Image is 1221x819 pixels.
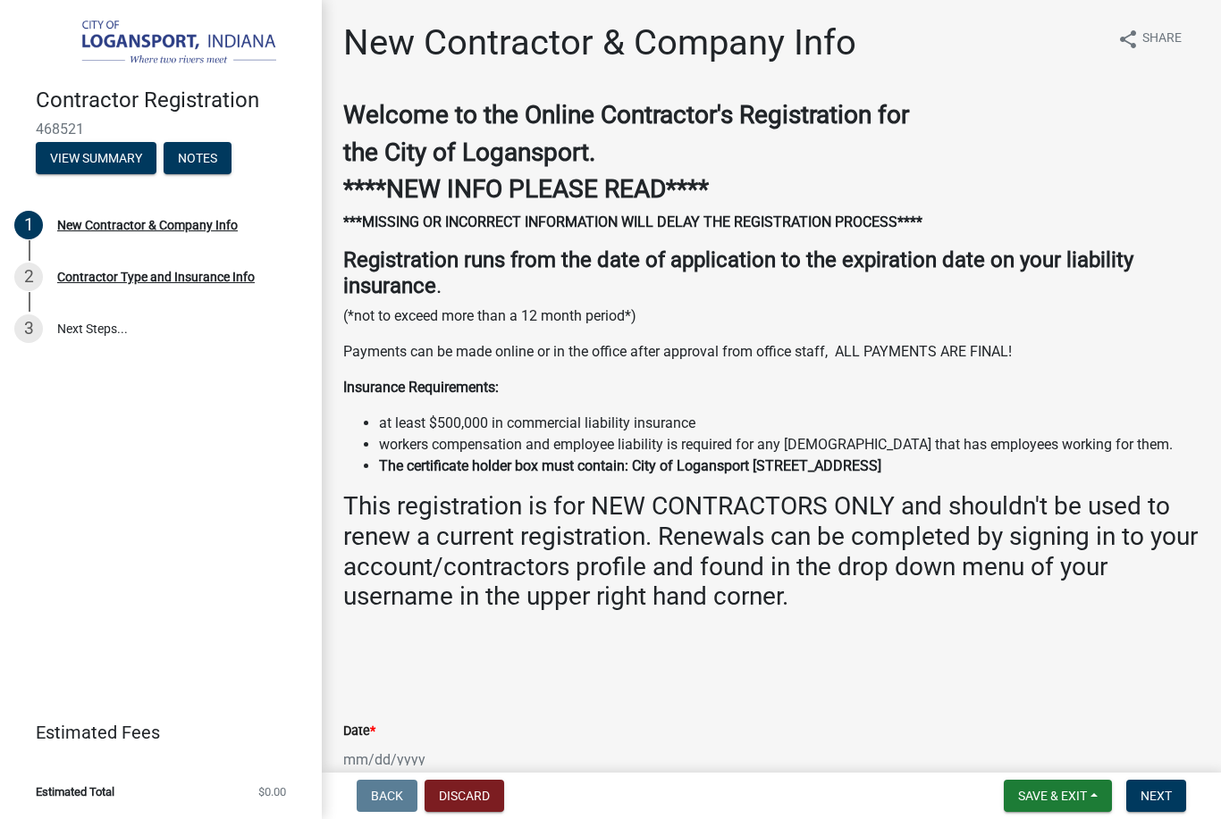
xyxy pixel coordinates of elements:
p: (*not to exceed more than a 12 month period*) [343,305,1200,327]
div: New Contractor & Company Info [57,219,238,231]
li: workers compensation and employee liability is required for any [DEMOGRAPHIC_DATA] that has emplo... [379,434,1200,455]
strong: The certificate holder box must contain: City of Logansport [STREET_ADDRESS] [379,457,881,474]
h4: . [343,247,1200,299]
span: Share [1142,29,1182,50]
span: Save & Exit [1018,789,1087,803]
button: Notes [164,142,232,174]
h4: Contractor Registration [36,88,307,113]
button: Discard [425,780,504,812]
strong: Insurance Requirements: [343,379,499,396]
wm-modal-confirm: Summary [36,152,156,166]
input: mm/dd/yyyy [343,741,507,778]
p: Payments can be made online or in the office after approval from office staff, ALL PAYMENTS ARE F... [343,341,1200,363]
span: 468521 [36,121,286,138]
wm-modal-confirm: Notes [164,152,232,166]
strong: the City of Logansport. [343,138,595,167]
button: Back [357,780,417,812]
h1: New Contractor & Company Info [343,21,856,64]
li: at least $500,000 in commercial liability insurance [379,413,1200,434]
span: Next [1141,789,1172,803]
div: Contractor Type and Insurance Info [57,271,255,283]
strong: ***MISSING OR INCORRECT INFORMATION WILL DELAY THE REGISTRATION PROCESS**** [343,213,922,230]
span: $0.00 [258,786,286,798]
h3: This registration is for NEW CONTRACTORS ONLY and shouldn't be used to renew a current registrati... [343,491,1200,611]
i: share [1117,29,1139,50]
div: 3 [14,314,43,343]
button: Save & Exit [1004,780,1112,812]
button: Next [1126,780,1186,812]
img: City of Logansport, Indiana [36,19,293,69]
span: Back [371,789,403,803]
button: View Summary [36,142,156,174]
strong: Registration runs from the date of application to the expiration date on your liability insurance [343,247,1133,298]
strong: Welcome to the Online Contractor's Registration for [343,100,909,130]
div: 1 [14,211,43,239]
label: Date [343,725,375,738]
button: shareShare [1103,21,1196,56]
span: Estimated Total [36,786,114,798]
a: Estimated Fees [14,715,293,750]
div: 2 [14,263,43,291]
